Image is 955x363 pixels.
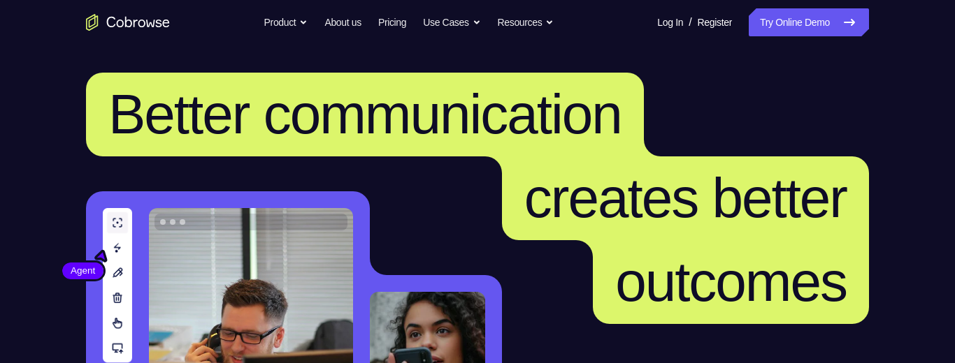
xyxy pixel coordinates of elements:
a: Register [698,8,732,36]
a: About us [324,8,361,36]
button: Resources [498,8,554,36]
button: Use Cases [423,8,480,36]
a: Go to the home page [86,14,170,31]
span: Better communication [108,83,622,145]
a: Log In [657,8,683,36]
span: / [689,14,691,31]
span: outcomes [615,251,847,313]
button: Product [264,8,308,36]
a: Try Online Demo [749,8,869,36]
a: Pricing [378,8,406,36]
span: creates better [524,167,847,229]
